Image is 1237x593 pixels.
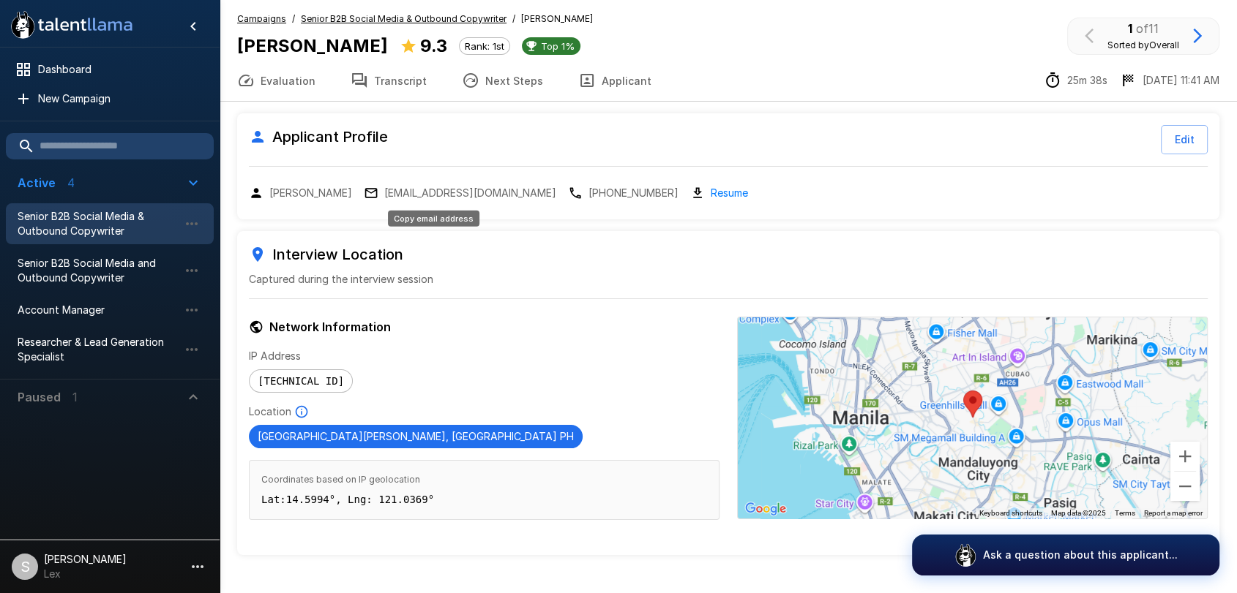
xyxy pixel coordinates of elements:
p: [DATE] 11:41 AM [1143,73,1219,88]
div: Copy phone number [568,186,679,200]
h6: Applicant Profile [249,125,388,148]
b: [PERSON_NAME] [237,35,388,56]
span: of 11 [1136,21,1159,36]
button: Ask a question about this applicant... [912,535,1219,575]
u: Senior B2B Social Media & Outbound Copywriter [301,13,507,24]
p: [PERSON_NAME] [269,186,352,200]
button: Applicant [561,60,669,101]
b: 9.3 [420,35,447,56]
span: Map data ©2025 [1051,509,1106,517]
img: logo_glasses@2x.png [954,543,977,567]
span: Sorted by Overall [1107,39,1179,50]
button: Evaluation [220,60,333,101]
a: Terms (opens in new tab) [1115,509,1135,517]
div: Copy email address [388,211,479,227]
span: Coordinates based on IP geolocation [261,472,707,487]
span: [GEOGRAPHIC_DATA][PERSON_NAME], [GEOGRAPHIC_DATA] PH [249,430,583,442]
div: Download resume [690,184,748,201]
p: Location [249,404,291,419]
p: Lat: 14.5994 °, Lng: 121.0369 ° [261,492,707,507]
span: / [512,12,515,26]
p: [PHONE_NUMBER] [588,186,679,200]
div: The time between starting and completing the interview [1044,72,1107,89]
button: Edit [1161,125,1208,154]
a: Resume [711,184,748,201]
button: Keyboard shortcuts [979,508,1042,518]
div: Copy name [249,186,352,200]
p: 25m 38s [1067,73,1107,88]
p: IP Address [249,349,720,363]
u: Campaigns [237,13,286,24]
span: [TECHNICAL_ID] [250,375,352,387]
b: 1 [1128,21,1132,36]
a: Open this area in Google Maps (opens a new window) [741,499,790,518]
span: [PERSON_NAME] [521,12,593,26]
p: Captured during the interview session [249,272,1208,287]
button: Zoom in [1170,442,1200,471]
h6: Interview Location [249,243,1208,266]
div: Copy email address [364,186,556,200]
button: Next Steps [444,60,561,101]
img: Google [741,499,790,518]
p: [EMAIL_ADDRESS][DOMAIN_NAME] [384,186,556,200]
svg: Based on IP Address and not guaranteed to be accurate [294,404,309,419]
a: Report a map error [1144,509,1203,517]
span: Top 1% [535,40,580,52]
p: Ask a question about this applicant... [983,548,1178,562]
button: Zoom out [1170,472,1200,501]
h6: Network Information [249,317,720,337]
span: Rank: 1st [460,40,509,52]
span: / [292,12,295,26]
div: The date and time when the interview was completed [1119,72,1219,89]
button: Transcript [333,60,444,101]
